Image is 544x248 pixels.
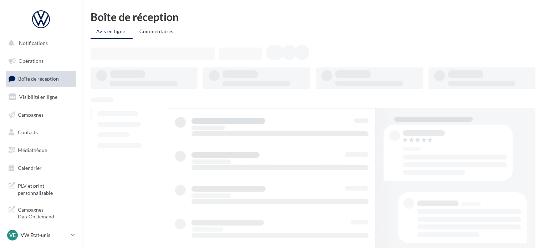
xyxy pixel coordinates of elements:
span: Boîte de réception [18,76,59,82]
a: Visibilité en ligne [4,90,78,105]
a: Opérations [4,54,78,69]
span: Campagnes DataOnDemand [18,205,73,220]
span: Opérations [19,58,43,64]
span: Médiathèque [18,147,47,153]
a: Médiathèque [4,143,78,158]
span: PLV et print personnalisable [18,181,73,196]
span: Notifications [19,40,48,46]
a: Contacts [4,125,78,140]
button: Notifications [4,36,75,51]
span: VE [9,232,16,239]
a: VE VW Etat-unis [6,228,76,242]
p: VW Etat-unis [21,232,68,239]
span: Calendrier [18,165,42,171]
span: Campagnes [18,111,43,117]
div: Boîte de réception [91,11,535,22]
span: Contacts [18,129,38,135]
a: Campagnes DataOnDemand [4,202,78,223]
a: Boîte de réception [4,71,78,86]
a: Campagnes [4,107,78,122]
span: Commentaires [139,28,174,34]
a: Calendrier [4,161,78,176]
a: PLV et print personnalisable [4,178,78,199]
span: Visibilité en ligne [19,94,57,100]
